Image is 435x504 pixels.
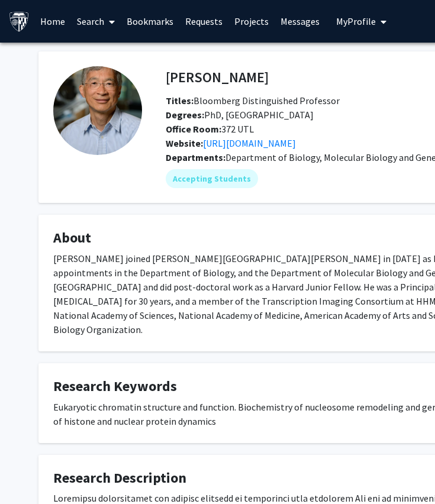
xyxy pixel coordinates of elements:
[121,1,179,42] a: Bookmarks
[166,66,269,88] h4: [PERSON_NAME]
[34,1,71,42] a: Home
[166,95,340,106] span: Bloomberg Distinguished Professor
[166,169,258,188] mat-chip: Accepting Students
[179,1,228,42] a: Requests
[166,95,194,106] b: Titles:
[9,451,50,495] iframe: Chat
[203,137,296,149] a: Opens in a new tab
[166,151,225,163] b: Departments:
[166,123,221,135] b: Office Room:
[228,1,275,42] a: Projects
[9,11,30,32] img: Johns Hopkins University Logo
[53,66,142,155] img: Profile Picture
[166,123,254,135] span: 372 UTL
[166,109,204,121] b: Degrees:
[71,1,121,42] a: Search
[336,15,376,27] span: My Profile
[166,109,314,121] span: PhD, [GEOGRAPHIC_DATA]
[275,1,326,42] a: Messages
[166,137,203,149] b: Website:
